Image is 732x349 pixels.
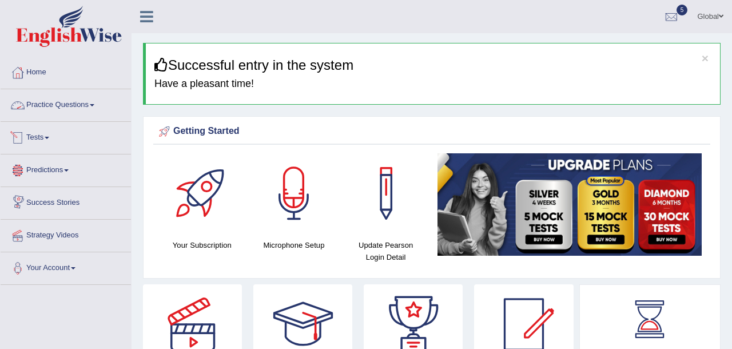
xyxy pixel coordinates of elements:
[156,123,707,140] div: Getting Started
[437,153,702,256] img: small5.jpg
[677,5,688,15] span: 5
[345,239,426,263] h4: Update Pearson Login Detail
[702,52,709,64] button: ×
[1,187,131,216] a: Success Stories
[1,122,131,150] a: Tests
[162,239,242,251] h4: Your Subscription
[1,220,131,248] a: Strategy Videos
[1,89,131,118] a: Practice Questions
[1,252,131,281] a: Your Account
[154,58,711,73] h3: Successful entry in the system
[154,78,711,90] h4: Have a pleasant time!
[254,239,335,251] h4: Microphone Setup
[1,57,131,85] a: Home
[1,154,131,183] a: Predictions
